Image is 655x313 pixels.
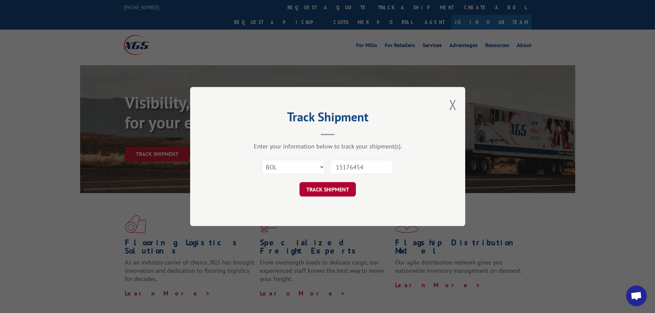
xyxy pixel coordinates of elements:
div: Enter your information below to track your shipment(s). [225,142,431,150]
h2: Track Shipment [225,112,431,125]
button: Close modal [449,96,457,114]
button: TRACK SHIPMENT [299,182,356,197]
input: Number(s) [330,160,393,174]
div: Open chat [626,286,647,306]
